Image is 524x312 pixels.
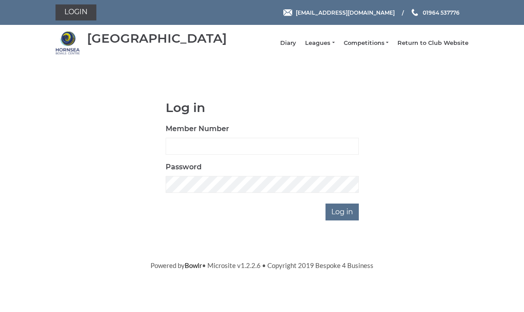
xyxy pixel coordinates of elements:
[166,162,202,172] label: Password
[296,9,395,16] span: [EMAIL_ADDRESS][DOMAIN_NAME]
[344,39,389,47] a: Competitions
[87,32,227,45] div: [GEOGRAPHIC_DATA]
[166,124,229,134] label: Member Number
[412,9,418,16] img: Phone us
[151,261,373,269] span: Powered by • Microsite v1.2.2.6 • Copyright 2019 Bespoke 4 Business
[326,204,359,220] input: Log in
[56,31,80,55] img: Hornsea Bowls Centre
[280,39,296,47] a: Diary
[166,101,359,115] h1: Log in
[56,4,96,20] a: Login
[305,39,334,47] a: Leagues
[283,8,395,17] a: Email [EMAIL_ADDRESS][DOMAIN_NAME]
[410,8,460,17] a: Phone us 01964 537776
[283,9,292,16] img: Email
[185,261,202,269] a: Bowlr
[423,9,460,16] span: 01964 537776
[397,39,468,47] a: Return to Club Website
